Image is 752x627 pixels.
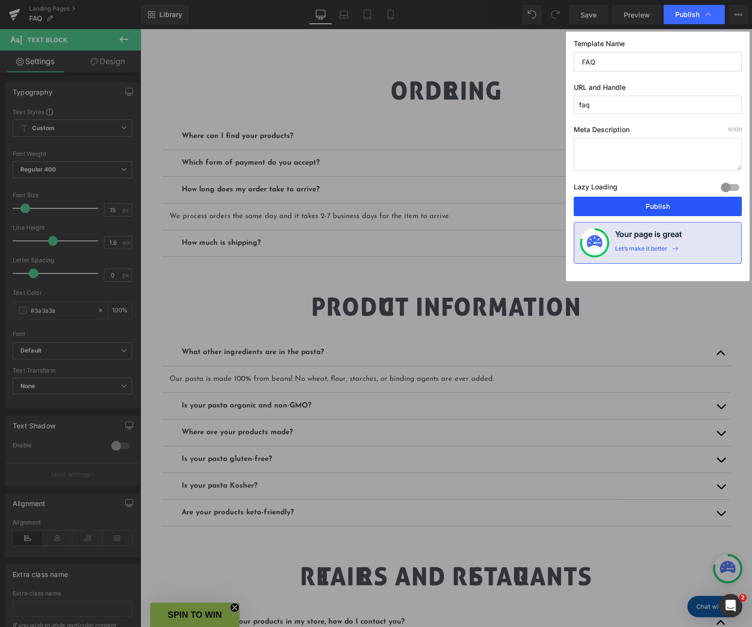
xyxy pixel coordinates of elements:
[719,594,742,617] iframe: Intercom live chat
[41,480,154,487] b: Are your products keto-friendly?
[728,126,731,132] span: 0
[29,344,583,356] p: Our pasta is made 100% from beans! No wheat, flour, starches, or binding agents are ever added.
[27,581,82,591] span: SPIN TO WIN
[41,426,132,434] b: Is your pasta gluten-free?
[615,228,682,245] h4: Your page is great
[41,373,171,380] b: Is your pasta organic and non-GMO?
[574,39,742,52] label: Template Name
[22,529,590,565] h2: Retailers and Restaurants
[89,574,99,583] button: Close teaser
[41,157,179,164] strong: How long does my order take to arrive?
[41,400,153,407] b: Where are your products made?
[41,103,153,111] strong: Where can I find your products?
[41,210,120,218] b: How much is shipping?
[739,594,747,602] span: 2
[22,43,590,80] h2: Ordering
[615,245,667,257] div: Let’s make it better
[41,320,184,327] strong: What other ingredients are in the pasta?
[574,197,742,216] button: Publish
[574,83,742,96] label: URL and Handle
[574,125,742,138] label: Meta Description
[41,589,264,596] b: I want to carry your products in my store, how do I contact you?
[574,181,617,197] label: Lazy Loading
[29,182,583,193] p: We process orders the same day and it takes 2-7 business days for the item to arrive.
[10,574,99,598] div: SPIN TO WINClose teaser
[587,235,602,251] img: onboarding-status.svg
[41,453,117,460] b: Is your pasta Kosher?
[675,10,700,19] span: Publish
[22,259,590,296] h2: Product Information
[728,126,742,132] span: /320
[41,130,179,137] strong: Which form of payment do you accept?
[547,567,602,588] div: Messenger Dummy Widget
